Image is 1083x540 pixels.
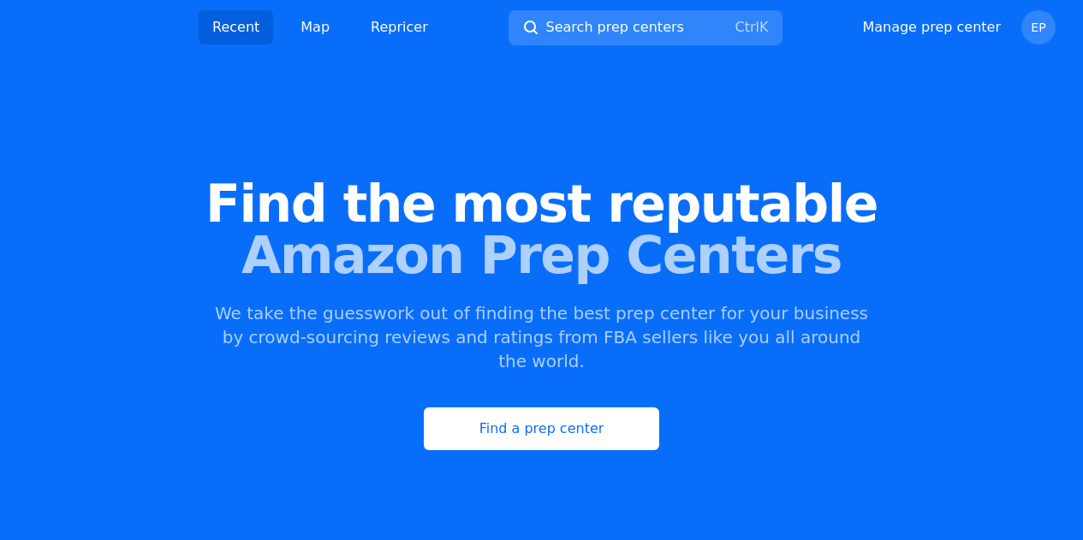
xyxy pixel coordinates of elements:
[735,19,759,35] kbd: Ctrl
[424,407,660,450] a: Find a prep center
[27,229,1056,281] span: Amazon Prep Centers
[509,10,782,45] button: Search prep centersCtrlK
[199,10,273,45] a: Recent
[862,17,1001,38] a: Manage prep center
[27,15,164,39] img: PrepCenter
[213,301,871,373] p: We take the guesswork out of finding the best prep center for your business by crowd-sourcing rev...
[27,178,1056,229] span: Find the most reputable
[546,17,684,38] span: Search prep centers
[287,10,343,45] a: Map
[759,19,769,35] kbd: K
[357,10,442,45] a: Repricer
[1021,10,1056,45] button: EP
[1031,21,1045,33] span: EP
